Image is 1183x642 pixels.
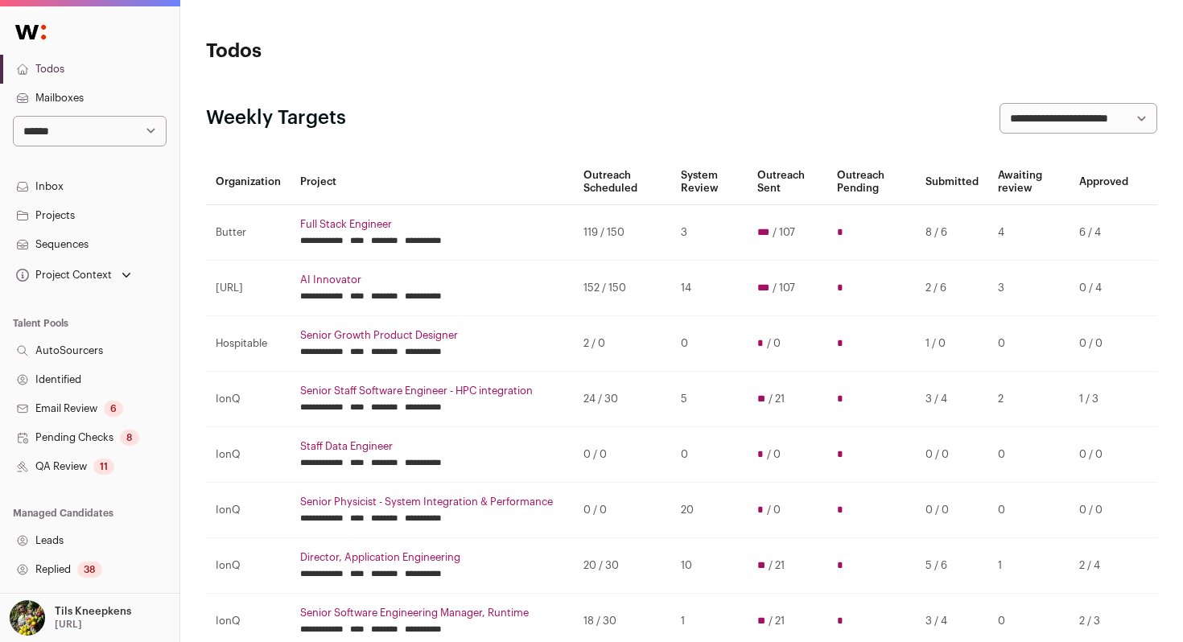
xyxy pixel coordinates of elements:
span: / 21 [769,615,785,628]
td: [URL] [206,261,291,316]
th: Approved [1070,159,1138,205]
a: Director, Application Engineering [300,551,564,564]
td: 0 / 0 [574,483,671,538]
td: 0 / 0 [916,483,988,538]
td: 2 / 0 [574,316,671,372]
td: 1 / 3 [1070,372,1138,427]
span: / 0 [767,448,781,461]
div: Project Context [13,269,112,282]
div: 38 [77,562,102,578]
td: 119 / 150 [574,205,671,261]
a: AI Innovator [300,274,564,286]
span: / 0 [767,504,781,516]
a: Senior Software Engineering Manager, Runtime [300,607,564,619]
td: 0 / 0 [1070,427,1138,483]
td: IonQ [206,372,291,427]
td: 1 [988,538,1070,594]
td: 0 / 0 [916,427,988,483]
td: 24 / 30 [574,372,671,427]
td: 20 / 30 [574,538,671,594]
span: / 21 [769,559,785,572]
td: IonQ [206,427,291,483]
th: Project [291,159,574,205]
span: / 107 [773,226,795,239]
td: 2 [988,372,1070,427]
th: System Review [671,159,748,205]
button: Open dropdown [13,264,134,286]
td: 6 / 4 [1070,205,1138,261]
img: Wellfound [6,16,55,48]
a: Senior Growth Product Designer [300,329,564,342]
div: 6 [104,401,123,417]
th: Submitted [916,159,988,205]
h1: Todos [206,39,523,64]
td: 152 / 150 [574,261,671,316]
p: [URL] [55,618,82,631]
th: Awaiting review [988,159,1070,205]
td: 0 [671,316,748,372]
a: Senior Physicist - System Integration & Performance [300,496,564,508]
h2: Weekly Targets [206,105,346,131]
th: Organization [206,159,291,205]
button: Open dropdown [6,600,134,636]
td: 5 [671,372,748,427]
span: / 0 [767,337,781,350]
td: 2 / 4 [1070,538,1138,594]
td: 0 / 0 [1070,316,1138,372]
td: 1 / 0 [916,316,988,372]
td: 0 [988,483,1070,538]
a: Staff Data Engineer [300,440,564,453]
th: Outreach Pending [827,159,916,205]
td: 5 / 6 [916,538,988,594]
td: 20 [671,483,748,538]
span: / 21 [769,393,785,405]
td: 0 / 0 [574,427,671,483]
img: 6689865-medium_jpg [10,600,45,636]
div: 11 [93,459,114,475]
a: Full Stack Engineer [300,218,564,231]
td: 14 [671,261,748,316]
td: 2 / 6 [916,261,988,316]
td: 3 / 4 [916,372,988,427]
td: 3 [671,205,748,261]
td: 0 [988,427,1070,483]
td: 4 [988,205,1070,261]
td: Butter [206,205,291,261]
td: Hospitable [206,316,291,372]
p: Tils Kneepkens [55,605,131,618]
th: Outreach Scheduled [574,159,671,205]
td: IonQ [206,538,291,594]
a: Senior Staff Software Engineer - HPC integration [300,385,564,397]
td: IonQ [206,483,291,538]
th: Outreach Sent [748,159,827,205]
td: 0 [671,427,748,483]
td: 0 [988,316,1070,372]
td: 8 / 6 [916,205,988,261]
td: 0 / 0 [1070,483,1138,538]
td: 0 / 4 [1070,261,1138,316]
td: 10 [671,538,748,594]
span: / 107 [773,282,795,294]
div: 8 [120,430,139,446]
td: 3 [988,261,1070,316]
